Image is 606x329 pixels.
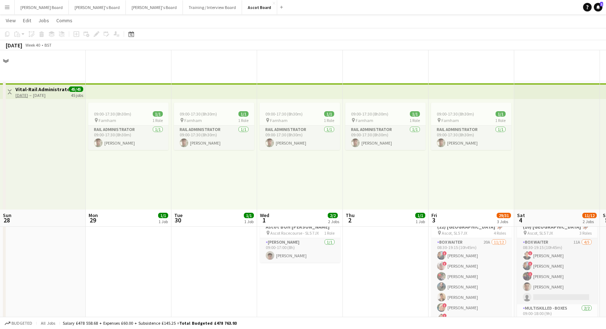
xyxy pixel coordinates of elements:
span: ! [442,262,447,266]
span: 09:00-17:30 (8h30m) [351,111,388,117]
app-job-card: 09:00-17:30 (8h30m)1/1 Farnham1 RoleRail Administrator1/109:00-17:30 (8h30m)[PERSON_NAME] [88,103,169,150]
span: 30 [173,216,183,224]
span: 28 [2,216,11,224]
button: [PERSON_NAME] Board [15,0,69,14]
app-job-card: 08:30-19:15 (10h45m)10/11(10) [GEOGRAPHIC_DATA] 🏇🏼 Ascot, SL5 7JX3 RolesBOX Waiter11A4/508:30-19:... [517,213,597,319]
span: ! [528,262,532,266]
a: 1 [594,3,602,11]
span: 1 Role [324,230,335,236]
div: 3 Jobs [497,219,511,224]
span: Thu [346,212,355,218]
span: 1/1 [153,111,163,117]
app-job-card: 09:00-17:30 (8h30m)1/1 Farnham1 RoleRail Administrator1/109:00-17:30 (8h30m)[PERSON_NAME] [260,103,340,150]
div: 45 jobs [71,92,83,98]
span: 1/1 [410,111,420,117]
span: 4 Roles [494,230,506,236]
div: 2 Jobs [328,219,339,224]
a: Jobs [35,16,52,25]
app-card-role: Rail Administrator1/109:00-17:30 (8h30m)[PERSON_NAME] [174,126,254,150]
span: 4 [516,216,525,224]
div: 1 Job [158,219,168,224]
span: 1/1 [244,213,254,218]
span: Tue [174,212,183,218]
span: 1 [600,2,603,6]
div: [DATE] [6,42,22,49]
span: Sat [517,212,525,218]
span: Farnham [270,118,288,123]
span: Farnham [99,118,116,123]
span: 09:00-17:30 (8h30m) [437,111,474,117]
app-job-card: 09:00-17:00 (8h)1/1Ascot BOH [PERSON_NAME] Ascot Racecourse - SL5 7JX1 Role[PERSON_NAME]1/109:00-... [260,213,340,263]
span: 09:00-17:30 (8h30m) [180,111,217,117]
span: 09:00-17:30 (8h30m) [265,111,303,117]
span: 09:00-17:30 (8h30m) [94,111,131,117]
app-job-card: 08:30-19:15 (10h45m)24/26(22) [GEOGRAPHIC_DATA] 🏇🏼 Ascot, SL5 7JX4 RolesBOX Waiter20A11/1208:30-1... [431,213,512,319]
span: 2 [345,216,355,224]
span: Ascot, SL5 7JX [527,230,553,236]
app-card-role: Rail Administrator1/109:00-17:30 (8h30m)[PERSON_NAME] [88,126,169,150]
span: Farnham [356,118,373,123]
app-job-card: 09:00-17:30 (8h30m)1/1 Farnham1 RoleRail Administrator1/109:00-17:30 (8h30m)[PERSON_NAME] [345,103,426,150]
span: Farnham [441,118,459,123]
button: [PERSON_NAME]'s Board [69,0,126,14]
span: ! [442,314,447,318]
span: View [6,17,16,24]
span: 1/1 [238,111,248,117]
span: 45/45 [69,86,83,92]
span: 1/1 [158,213,168,218]
span: 3 [430,216,437,224]
span: Wed [260,212,269,218]
app-card-role: Rail Administrator1/109:00-17:30 (8h30m)[PERSON_NAME] [345,126,426,150]
app-card-role: [PERSON_NAME]1/109:00-17:00 (8h)[PERSON_NAME] [260,238,340,263]
div: 2 Jobs [583,219,596,224]
span: ! [442,251,447,255]
div: 1 Job [244,219,254,224]
h3: Vital-Rail Administrator [15,86,69,93]
span: Edit [23,17,31,24]
app-job-card: 09:00-17:30 (8h30m)1/1 Farnham1 RoleRail Administrator1/109:00-17:30 (8h30m)[PERSON_NAME] [431,103,511,150]
span: 1 Role [324,118,334,123]
button: Ascot Board [242,0,277,14]
span: 1/1 [415,213,425,218]
span: Sun [3,212,11,218]
button: Budgeted [4,319,33,327]
span: 1 Role [238,118,248,123]
span: 1 Role [409,118,420,123]
span: 29/31 [497,213,511,218]
span: Comms [56,17,72,24]
a: View [3,16,19,25]
app-job-card: 09:00-17:30 (8h30m)1/1 Farnham1 RoleRail Administrator1/109:00-17:30 (8h30m)[PERSON_NAME] [174,103,254,150]
span: 1 Role [495,118,506,123]
span: ! [528,272,532,276]
span: Ascot, SL5 7JX [442,230,467,236]
span: 1 [259,216,269,224]
span: 3 Roles [579,230,592,236]
span: 2/2 [328,213,338,218]
tcxspan: Call 08-09-2025 via 3CX [15,93,28,98]
a: Edit [20,16,34,25]
span: Fri [431,212,437,218]
button: [PERSON_NAME]'s Board [126,0,183,14]
span: Jobs [38,17,49,24]
span: Ascot Racecourse - SL5 7JX [270,230,319,236]
span: ! [528,251,532,255]
span: 11/12 [582,213,597,218]
span: ! [442,303,447,307]
span: Budgeted [11,321,32,326]
app-card-role: Rail Administrator1/109:00-17:30 (8h30m)[PERSON_NAME] [260,126,340,150]
span: 1/1 [496,111,506,117]
div: → [DATE] [15,93,69,98]
a: Comms [53,16,75,25]
app-card-role: BOX Waiter11A4/508:30-19:15 (10h45m)![PERSON_NAME]![PERSON_NAME]![PERSON_NAME][PERSON_NAME] [517,238,597,304]
app-card-role: Rail Administrator1/109:00-17:30 (8h30m)[PERSON_NAME] [431,126,511,150]
span: 29 [87,216,98,224]
span: Total Budgeted £478 763.93 [179,320,237,326]
div: 1 Job [416,219,425,224]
